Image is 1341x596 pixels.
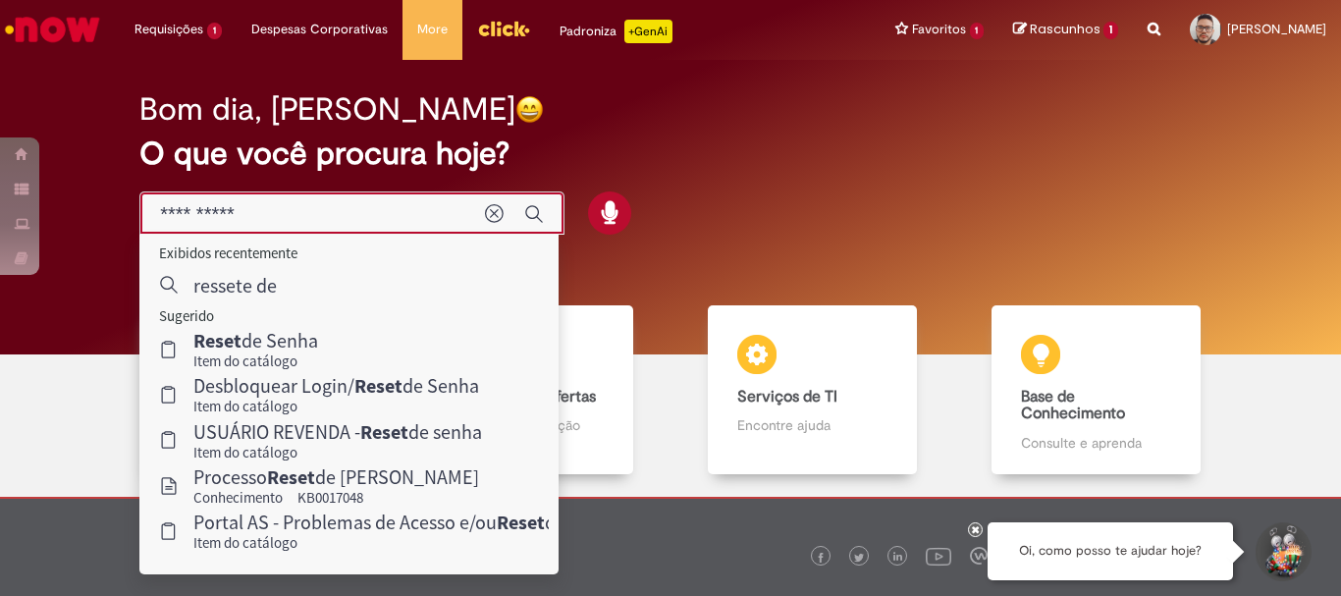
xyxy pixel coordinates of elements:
a: Serviços de TI Encontre ajuda [670,305,954,475]
p: Consulte e aprenda [1021,433,1170,453]
div: Oi, como posso te ajudar hoje? [988,522,1233,580]
p: +GenAi [624,20,672,43]
span: 1 [970,23,985,39]
span: Requisições [134,20,203,39]
span: 1 [1103,22,1118,39]
span: 1 [207,23,222,39]
div: Padroniza [560,20,672,43]
img: logo_footer_facebook.png [816,553,826,563]
button: Iniciar Conversa de Suporte [1253,522,1312,581]
b: Serviços de TI [737,387,837,406]
img: logo_footer_youtube.png [926,543,951,569]
b: Base de Conhecimento [1021,387,1125,424]
a: Tirar dúvidas Tirar dúvidas com Lupi Assist e Gen Ai [103,305,387,475]
img: ServiceNow [2,10,103,49]
a: Base de Conhecimento Consulte e aprenda [954,305,1238,475]
span: [PERSON_NAME] [1227,21,1326,37]
span: More [417,20,448,39]
img: click_logo_yellow_360x200.png [477,14,530,43]
span: Despesas Corporativas [251,20,388,39]
h2: Bom dia, [PERSON_NAME] [139,92,515,127]
img: logo_footer_workplace.png [970,547,988,565]
img: happy-face.png [515,95,544,124]
a: Rascunhos [1013,21,1118,39]
h2: O que você procura hoje? [139,136,1202,171]
span: Rascunhos [1030,20,1100,38]
img: logo_footer_twitter.png [854,553,864,563]
p: Encontre ajuda [737,415,886,435]
img: logo_footer_linkedin.png [893,552,903,564]
span: Favoritos [912,20,966,39]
